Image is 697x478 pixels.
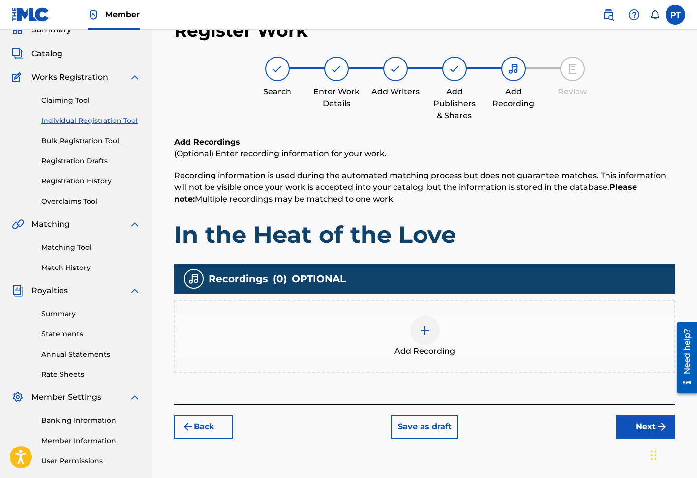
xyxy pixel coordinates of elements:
[12,218,24,230] img: Matching
[548,86,597,98] div: Review
[651,441,657,470] div: Drag
[88,9,99,21] img: Top Rightsholder
[371,86,420,98] div: Add Writers
[12,48,24,60] img: Catalog
[599,5,618,25] a: Public Search
[12,285,24,297] img: Royalties
[430,86,479,121] div: Add Publishers & Shares
[567,63,578,75] img: step indicator icon for Review
[273,271,287,286] span: ( 0 )
[12,391,24,403] img: Member Settings
[129,391,141,403] img: expand
[391,415,458,439] button: Save as draft
[41,369,141,380] a: Rate Sheets
[41,242,141,253] a: Matching Tool
[31,218,70,230] span: Matching
[41,116,141,126] a: Individual Registration Tool
[174,20,308,42] h2: Register Work
[666,5,685,25] div: User Menu
[41,309,141,319] a: Summary
[656,421,667,433] img: f7272a7cc735f4ea7f67.svg
[12,48,62,60] a: CatalogCatalog
[41,263,141,273] a: Match History
[31,71,108,83] span: Works Registration
[174,220,675,249] h1: In the Heat of the Love
[209,271,268,286] span: Recordings
[331,63,342,75] img: step indicator icon for Enter Work Details
[41,136,141,146] a: Bulk Registration Tool
[312,86,361,110] div: Enter Work Details
[508,63,519,75] img: step indicator icon for Add Recording
[41,416,141,426] a: Banking Information
[129,218,141,230] img: expand
[449,63,460,75] img: step indicator icon for Add Publishers & Shares
[12,71,25,83] img: Works Registration
[174,171,666,204] span: Recording information is used during the automated matching process but does not guarantee matche...
[41,329,141,339] a: Statements
[628,9,640,21] img: help
[174,415,233,439] button: Back
[182,421,194,433] img: 7ee5dd4eb1f8a8e3ef2f.svg
[188,273,200,285] img: recording
[12,7,50,22] img: MLC Logo
[272,63,283,75] img: step indicator icon for Search
[489,86,538,110] div: Add Recording
[669,317,697,398] iframe: Resource Center
[12,24,71,36] a: SummarySummary
[129,71,141,83] img: expand
[12,24,24,36] img: Summary
[253,86,302,98] div: Search
[648,431,697,478] iframe: Chat Widget
[174,149,387,158] span: (Optional) Enter recording information for your work.
[41,436,141,446] a: Member Information
[41,95,141,106] a: Claiming Tool
[292,271,346,286] span: OPTIONAL
[174,136,675,148] h6: Add Recordings
[41,456,141,466] a: User Permissions
[624,5,644,25] div: Help
[419,325,431,336] img: add
[603,9,614,21] img: search
[650,10,660,20] div: Notifications
[31,391,101,403] span: Member Settings
[105,9,140,20] span: Member
[129,285,141,297] img: expand
[31,48,62,60] span: Catalog
[394,345,455,357] span: Add Recording
[41,349,141,359] a: Annual Statements
[616,415,675,439] button: Next
[41,196,141,207] a: Overclaims Tool
[31,24,71,36] span: Summary
[41,156,141,166] a: Registration Drafts
[41,176,141,186] a: Registration History
[390,63,401,75] img: step indicator icon for Add Writers
[31,285,68,297] span: Royalties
